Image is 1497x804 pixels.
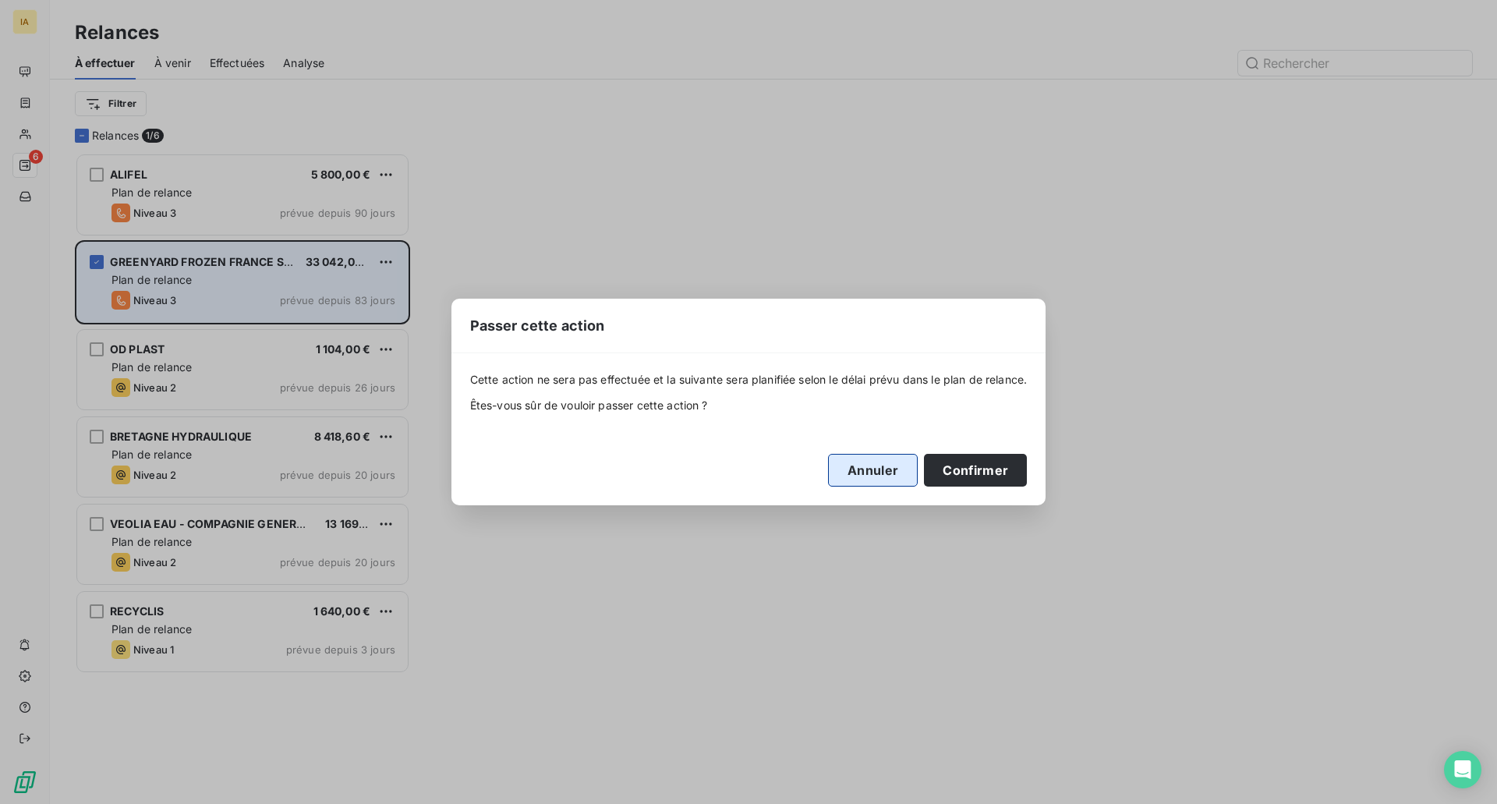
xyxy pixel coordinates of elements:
[470,315,605,336] span: Passer cette action
[470,372,1028,388] span: Cette action ne sera pas effectuée et la suivante sera planifiée selon le délai prévu dans le pla...
[924,454,1027,487] button: Confirmer
[1444,751,1481,788] div: Open Intercom Messenger
[828,454,918,487] button: Annuler
[470,398,1028,413] span: Êtes-vous sûr de vouloir passer cette action ?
